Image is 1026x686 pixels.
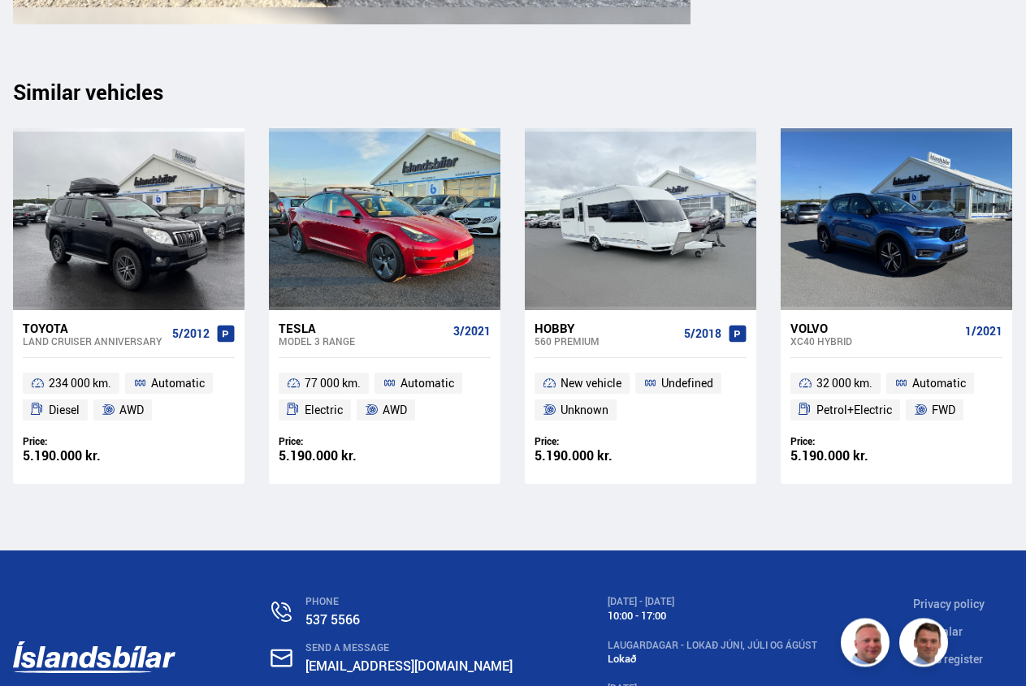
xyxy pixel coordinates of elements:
[608,653,817,665] div: Lokað
[902,620,950,669] img: FbJEzSuNWCJXmdc-.webp
[305,400,343,420] span: Electric
[49,400,80,420] span: Diesel
[913,596,985,611] a: Privacy policy
[561,373,621,393] span: New vehicle
[23,321,166,335] div: Toyota
[535,435,641,447] div: Price:
[383,400,407,420] span: AWD
[305,596,513,607] div: PHONE
[535,321,678,335] div: Hobby
[269,310,500,484] a: Tesla Model 3 RANGE 3/2021 77 000 km. Automatic Electric AWD Price: 5.190.000 kr.
[790,435,897,447] div: Price:
[49,373,111,393] span: 234 000 km.
[23,335,166,347] div: Land Cruiser ANNIVERSARY
[13,310,245,484] a: Toyota Land Cruiser ANNIVERSARY 5/2012 234 000 km. Automatic Diesel AWD Price: 5.190.000 kr.
[912,373,966,393] span: Automatic
[279,321,447,335] div: Tesla
[23,449,129,463] div: 5.190.000 kr.
[453,325,491,338] span: 3/2021
[790,321,959,335] div: Volvo
[279,335,447,347] div: Model 3 RANGE
[400,373,454,393] span: Automatic
[684,327,721,340] span: 5/2018
[781,310,1012,484] a: Volvo XC40 HYBRID 1/2021 32 000 km. Automatic Petrol+Electric FWD Price: 5.190.000 kr.
[816,400,892,420] span: Petrol+Electric
[119,400,144,420] span: AWD
[305,610,360,628] a: 537 5566
[608,596,817,607] div: [DATE] - [DATE]
[13,80,1012,104] div: Similar vehicles
[965,325,1002,338] span: 1/2021
[661,373,713,393] span: Undefined
[279,435,385,447] div: Price:
[608,610,817,622] div: 10:00 - 17:00
[271,649,292,667] img: nHj8e-n-aHgjukTg.svg
[271,602,292,622] img: n0V2lOsqF3l1V2iz.svg
[535,449,641,463] div: 5.190.000 kr.
[172,327,210,340] span: 5/2012
[305,642,513,654] div: SEND A MESSAGE
[151,373,205,393] span: Automatic
[608,640,817,651] div: LAUGARDAGAR - Lokað Júni, Júli og Ágúst
[790,335,959,347] div: XC40 HYBRID
[561,400,608,420] span: Unknown
[790,449,897,463] div: 5.190.000 kr.
[535,335,678,347] div: 560 PREMIUM
[525,310,756,484] a: Hobby 560 PREMIUM 5/2018 New vehicle Undefined Unknown Price: 5.190.000 kr.
[23,435,129,447] div: Price:
[305,657,513,675] a: [EMAIL_ADDRESS][DOMAIN_NAME]
[279,449,385,463] div: 5.190.000 kr.
[305,373,361,393] span: 77 000 km.
[843,620,892,669] img: siFngHWaQ9KaOqBr.png
[932,400,955,420] span: FWD
[13,6,62,55] button: Open LiveChat chat widget
[816,373,872,393] span: 32 000 km.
